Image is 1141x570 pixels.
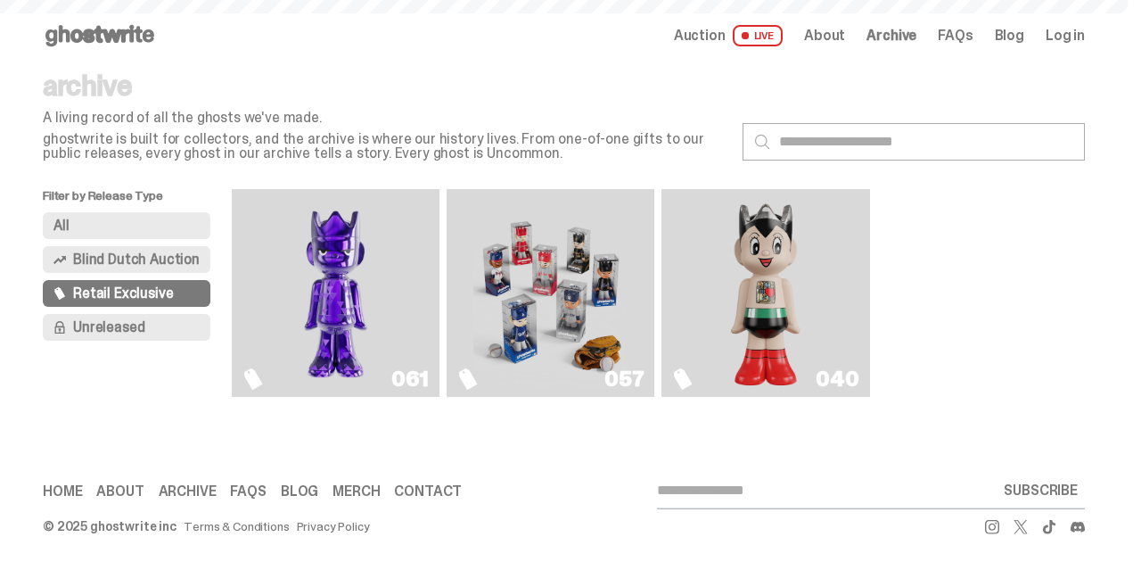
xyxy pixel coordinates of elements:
[672,196,858,390] a: Astro Boy (Heart)
[43,111,728,125] p: A living record of all the ghosts we've made.
[43,132,728,161] p: ghostwrite is built for collectors, and the archive is where our history lives. From one-of-one g...
[43,189,232,212] p: Filter by Release Type
[733,25,784,46] span: LIVE
[43,246,210,273] button: Blind Dutch Auction
[43,484,82,499] a: Home
[1046,29,1085,43] a: Log in
[96,484,144,499] a: About
[674,25,783,46] a: Auction LIVE
[73,286,173,301] span: Retail Exclusive
[53,219,70,233] span: All
[938,29,973,43] a: FAQs
[866,29,916,43] a: Archive
[391,368,429,390] div: 061
[816,368,858,390] div: 040
[43,280,210,307] button: Retail Exclusive
[43,520,176,533] div: © 2025 ghostwrite inc
[997,473,1085,508] button: SUBSCRIBE
[674,29,726,43] span: Auction
[259,196,414,390] img: Fantasy
[394,484,462,499] a: Contact
[73,320,144,335] span: Unreleased
[473,196,628,390] img: Game Face (2025)
[804,29,845,43] a: About
[604,368,644,390] div: 057
[297,520,370,533] a: Privacy Policy
[184,520,289,533] a: Terms & Conditions
[230,484,266,499] a: FAQs
[159,484,217,499] a: Archive
[281,484,318,499] a: Blog
[724,196,808,390] img: Astro Boy (Heart)
[43,71,728,100] p: archive
[73,252,200,267] span: Blind Dutch Auction
[242,196,429,390] a: Fantasy
[332,484,380,499] a: Merch
[457,196,644,390] a: Game Face (2025)
[43,314,210,341] button: Unreleased
[995,29,1024,43] a: Blog
[43,212,210,239] button: All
